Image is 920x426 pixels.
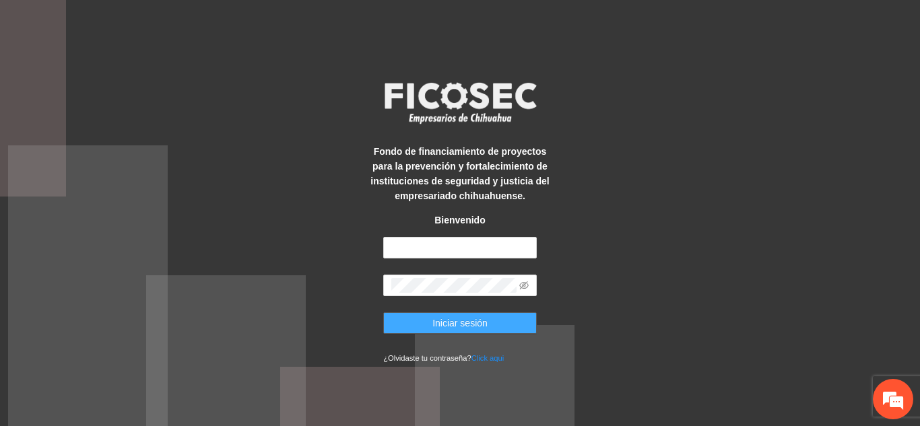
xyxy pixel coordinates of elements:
[519,281,529,290] span: eye-invisible
[370,146,549,201] strong: Fondo de financiamiento de proyectos para la prevención y fortalecimiento de instituciones de seg...
[376,78,544,128] img: logo
[383,312,537,334] button: Iniciar sesión
[471,354,504,362] a: Click aqui
[383,354,504,362] small: ¿Olvidaste tu contraseña?
[432,316,488,330] span: Iniciar sesión
[434,215,485,225] strong: Bienvenido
